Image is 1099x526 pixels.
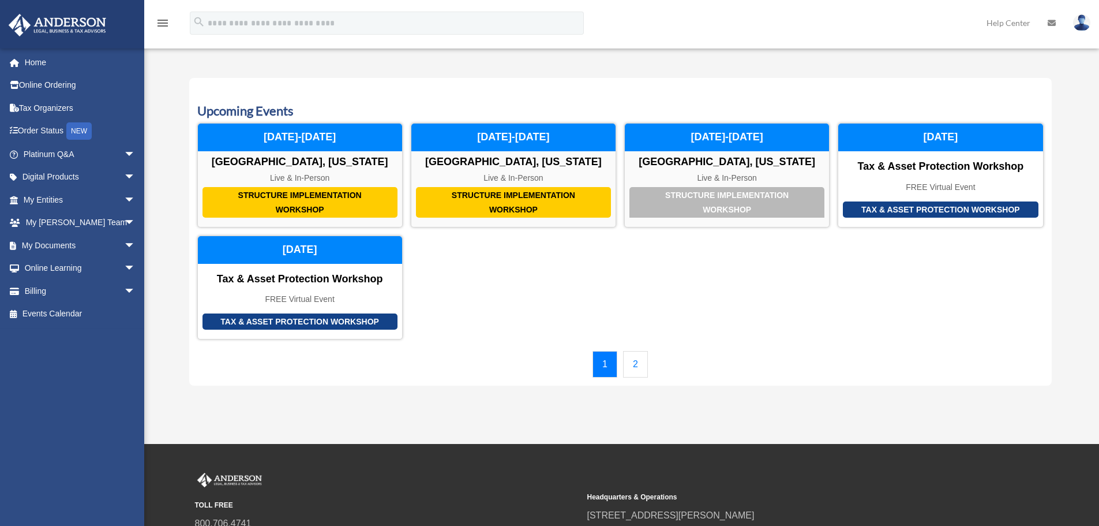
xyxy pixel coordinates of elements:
span: arrow_drop_down [124,257,147,281]
img: Anderson Advisors Platinum Portal [5,14,110,36]
small: TOLL FREE [195,499,579,512]
a: Order StatusNEW [8,120,153,143]
a: Home [8,51,153,74]
a: Billingarrow_drop_down [8,279,153,303]
div: Live & In-Person [625,173,829,183]
div: Tax & Asset Protection Workshop [838,161,1042,173]
div: [DATE] [198,236,402,264]
a: Platinum Q&Aarrow_drop_down [8,143,153,166]
a: Structure Implementation Workshop [GEOGRAPHIC_DATA], [US_STATE] Live & In-Person [DATE]-[DATE] [624,123,830,227]
a: Digital Productsarrow_drop_down [8,166,153,189]
i: search [193,16,205,28]
div: [DATE]-[DATE] [411,124,616,151]
a: My Entitiesarrow_drop_down [8,188,153,211]
div: [GEOGRAPHIC_DATA], [US_STATE] [625,156,829,169]
a: Tax & Asset Protection Workshop Tax & Asset Protection Workshop FREE Virtual Event [DATE] [197,236,403,340]
img: User Pic [1073,14,1090,31]
a: Structure Implementation Workshop [GEOGRAPHIC_DATA], [US_STATE] Live & In-Person [DATE]-[DATE] [197,123,403,227]
span: arrow_drop_down [124,143,147,166]
span: arrow_drop_down [124,211,147,235]
div: [GEOGRAPHIC_DATA], [US_STATE] [198,156,402,169]
span: arrow_drop_down [124,234,147,258]
div: NEW [66,122,92,140]
span: arrow_drop_down [124,188,147,212]
div: Structure Implementation Workshop [202,187,397,218]
i: menu [156,16,170,30]
div: [DATE] [838,124,1042,151]
a: Events Calendar [8,303,147,326]
a: 2 [623,351,648,378]
a: Online Ordering [8,74,153,97]
img: Anderson Advisors Platinum Portal [195,473,264,488]
span: arrow_drop_down [124,279,147,303]
div: Tax & Asset Protection Workshop [198,273,402,286]
div: Live & In-Person [411,173,616,183]
a: 1 [592,351,617,378]
div: FREE Virtual Event [838,182,1042,192]
div: Tax & Asset Protection Workshop [843,202,1038,218]
a: Online Learningarrow_drop_down [8,257,153,280]
div: [DATE]-[DATE] [625,124,829,151]
div: Structure Implementation Workshop [629,187,824,218]
a: [STREET_ADDRESS][PERSON_NAME] [587,510,755,520]
a: My Documentsarrow_drop_down [8,234,153,257]
small: Headquarters & Operations [587,491,972,503]
a: Tax Organizers [8,96,153,120]
div: [GEOGRAPHIC_DATA], [US_STATE] [411,156,616,169]
h3: Upcoming Events [197,102,1044,120]
span: arrow_drop_down [124,166,147,189]
div: Tax & Asset Protection Workshop [202,314,397,330]
div: Live & In-Person [198,173,402,183]
div: [DATE]-[DATE] [198,124,402,151]
a: My [PERSON_NAME] Teamarrow_drop_down [8,211,153,234]
div: Structure Implementation Workshop [416,187,611,218]
a: Tax & Asset Protection Workshop Tax & Asset Protection Workshop FREE Virtual Event [DATE] [838,123,1043,227]
div: FREE Virtual Event [198,294,402,304]
a: menu [156,20,170,30]
a: Structure Implementation Workshop [GEOGRAPHIC_DATA], [US_STATE] Live & In-Person [DATE]-[DATE] [411,123,616,227]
